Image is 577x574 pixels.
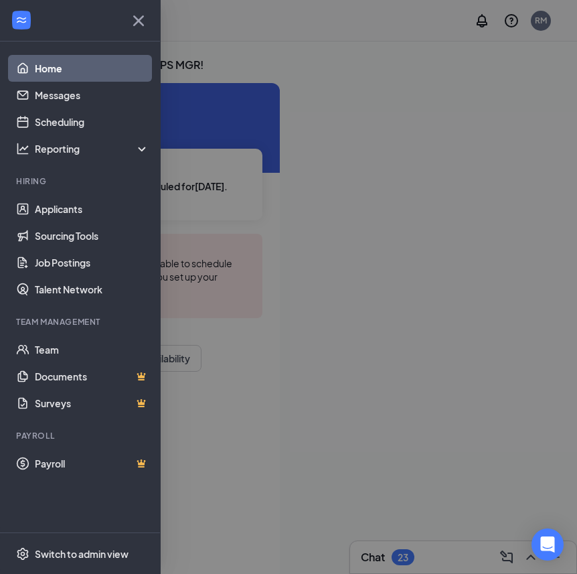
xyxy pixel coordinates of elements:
[35,336,149,363] a: Team
[128,10,149,31] svg: Cross
[35,109,149,135] a: Scheduling
[16,430,147,441] div: Payroll
[35,196,149,222] a: Applicants
[35,142,150,155] div: Reporting
[35,82,149,109] a: Messages
[16,547,29,561] svg: Settings
[35,363,149,390] a: DocumentsCrown
[35,276,149,303] a: Talent Network
[531,528,564,561] div: Open Intercom Messenger
[16,142,29,155] svg: Analysis
[35,390,149,417] a: SurveysCrown
[16,175,147,187] div: Hiring
[35,249,149,276] a: Job Postings
[35,55,149,82] a: Home
[35,547,129,561] div: Switch to admin view
[35,222,149,249] a: Sourcing Tools
[35,450,149,477] a: PayrollCrown
[16,316,147,328] div: Team Management
[15,13,28,27] svg: WorkstreamLogo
